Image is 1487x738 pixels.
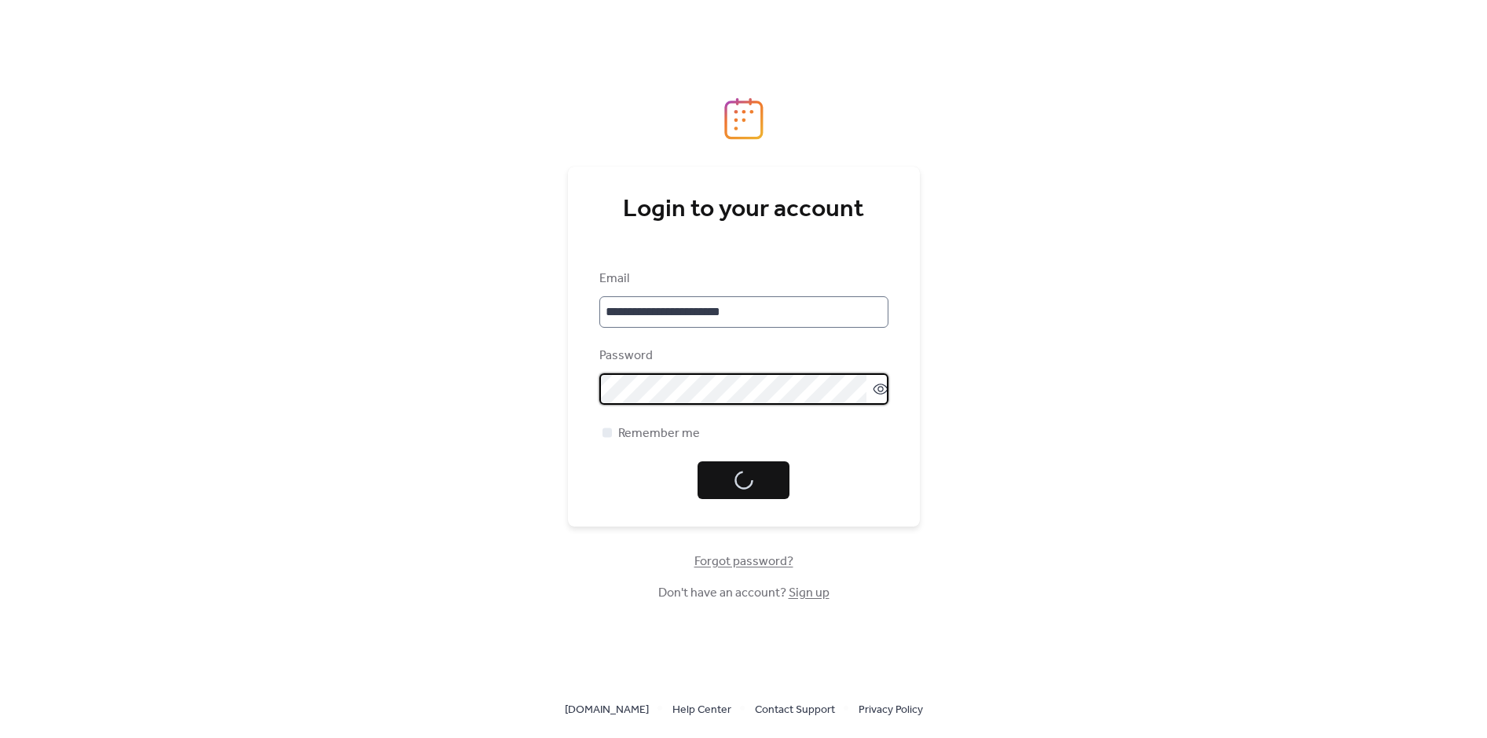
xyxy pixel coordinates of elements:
[724,97,764,140] img: logo
[694,557,793,566] a: Forgot password?
[599,270,885,288] div: Email
[694,553,793,571] span: Forgot password?
[565,701,649,720] span: [DOMAIN_NAME]
[789,581,830,605] a: Sign up
[755,699,835,719] a: Contact Support
[565,699,649,719] a: [DOMAIN_NAME]
[755,701,835,720] span: Contact Support
[859,701,923,720] span: Privacy Policy
[859,699,923,719] a: Privacy Policy
[599,347,885,365] div: Password
[672,701,731,720] span: Help Center
[658,584,830,603] span: Don't have an account?
[599,194,888,226] div: Login to your account
[618,424,700,443] span: Remember me
[672,699,731,719] a: Help Center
